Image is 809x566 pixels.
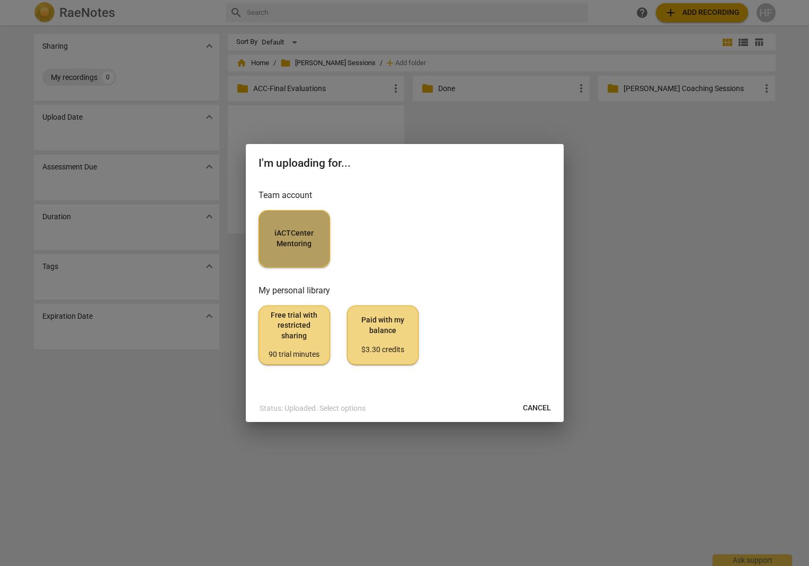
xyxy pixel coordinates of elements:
[356,345,410,355] div: $3.30 credits
[514,399,559,418] button: Cancel
[347,306,419,365] button: Paid with my balance$3.30 credits
[356,315,410,355] span: Paid with my balance
[268,349,321,360] div: 90 trial minutes
[259,210,330,267] button: iACTCenter Mentoring
[523,403,551,414] span: Cancel
[268,228,321,249] span: iACTCenter Mentoring
[259,306,330,365] button: Free trial with restricted sharing90 trial minutes
[268,310,321,360] span: Free trial with restricted sharing
[259,189,551,202] h3: Team account
[259,157,551,170] h2: I'm uploading for...
[260,403,366,414] p: Status: Uploaded. Select options
[259,284,551,297] h3: My personal library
